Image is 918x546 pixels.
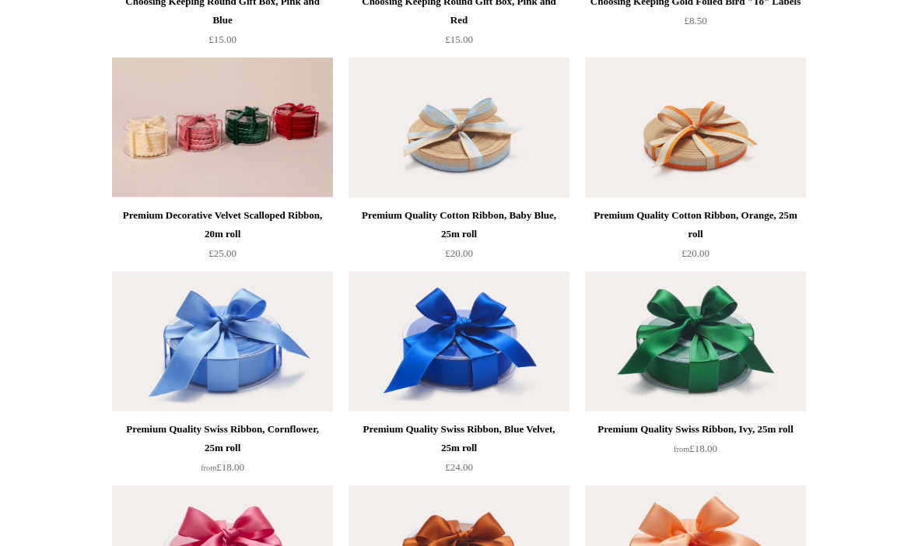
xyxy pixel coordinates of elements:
[585,58,806,198] a: Premium Quality Cotton Ribbon, Orange, 25m roll Premium Quality Cotton Ribbon, Orange, 25m roll
[349,272,569,412] img: Premium Quality Swiss Ribbon, Blue Velvet, 25m roll
[585,207,806,271] a: Premium Quality Cotton Ribbon, Orange, 25m roll £20.00
[349,58,569,198] img: Premium Quality Cotton Ribbon, Baby Blue, 25m roll
[112,272,333,412] a: Premium Quality Swiss Ribbon, Cornflower, 25m roll Premium Quality Swiss Ribbon, Cornflower, 25m ...
[208,34,237,46] span: £15.00
[352,421,566,458] div: Premium Quality Swiss Ribbon, Blue Velvet, 25m roll
[674,443,717,455] span: £18.00
[585,58,806,198] img: Premium Quality Cotton Ribbon, Orange, 25m roll
[445,248,473,260] span: £20.00
[208,248,237,260] span: £25.00
[585,421,806,485] a: Premium Quality Swiss Ribbon, Ivy, 25m roll from£18.00
[112,58,333,198] img: Premium Decorative Velvet Scalloped Ribbon, 20m roll
[684,16,706,27] span: £8.50
[674,446,689,454] span: from
[585,272,806,412] img: Premium Quality Swiss Ribbon, Ivy, 25m roll
[112,58,333,198] a: Premium Decorative Velvet Scalloped Ribbon, 20m roll Premium Decorative Velvet Scalloped Ribbon, ...
[201,462,244,474] span: £18.00
[349,207,569,271] a: Premium Quality Cotton Ribbon, Baby Blue, 25m roll £20.00
[116,421,329,458] div: Premium Quality Swiss Ribbon, Cornflower, 25m roll
[445,34,473,46] span: £15.00
[349,58,569,198] a: Premium Quality Cotton Ribbon, Baby Blue, 25m roll Premium Quality Cotton Ribbon, Baby Blue, 25m ...
[112,272,333,412] img: Premium Quality Swiss Ribbon, Cornflower, 25m roll
[589,207,802,244] div: Premium Quality Cotton Ribbon, Orange, 25m roll
[349,421,569,485] a: Premium Quality Swiss Ribbon, Blue Velvet, 25m roll £24.00
[589,421,802,439] div: Premium Quality Swiss Ribbon, Ivy, 25m roll
[349,272,569,412] a: Premium Quality Swiss Ribbon, Blue Velvet, 25m roll Premium Quality Swiss Ribbon, Blue Velvet, 25...
[116,207,329,244] div: Premium Decorative Velvet Scalloped Ribbon, 20m roll
[112,207,333,271] a: Premium Decorative Velvet Scalloped Ribbon, 20m roll £25.00
[445,462,473,474] span: £24.00
[201,464,216,473] span: from
[585,272,806,412] a: Premium Quality Swiss Ribbon, Ivy, 25m roll Premium Quality Swiss Ribbon, Ivy, 25m roll
[112,421,333,485] a: Premium Quality Swiss Ribbon, Cornflower, 25m roll from£18.00
[681,248,710,260] span: £20.00
[352,207,566,244] div: Premium Quality Cotton Ribbon, Baby Blue, 25m roll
